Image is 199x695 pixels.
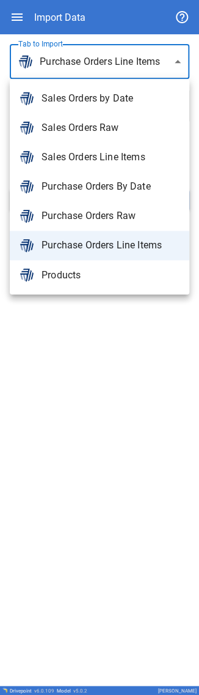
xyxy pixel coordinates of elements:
[20,179,34,194] img: brand icon not found
[20,91,34,106] img: brand icon not found
[42,91,179,106] span: Sales Orders by Date
[42,121,179,135] span: Sales Orders Raw
[20,238,34,253] img: brand icon not found
[20,150,34,165] img: brand icon not found
[20,267,34,282] img: brand icon not found
[20,121,34,135] img: brand icon not found
[42,150,179,165] span: Sales Orders Line Items
[42,238,179,253] span: Purchase Orders Line Items
[20,209,34,223] img: brand icon not found
[42,267,179,282] span: Products
[42,209,179,223] span: Purchase Orders Raw
[42,179,179,194] span: Purchase Orders By Date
